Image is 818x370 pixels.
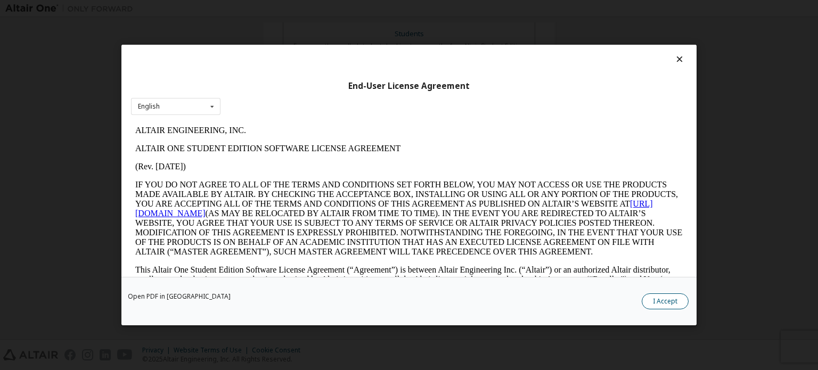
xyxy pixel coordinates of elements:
div: English [138,103,160,110]
p: ALTAIR ONE STUDENT EDITION SOFTWARE LICENSE AGREEMENT [4,22,552,32]
button: I Accept [642,293,689,309]
a: Open PDF in [GEOGRAPHIC_DATA] [128,293,231,300]
p: ALTAIR ENGINEERING, INC. [4,4,552,14]
p: This Altair One Student Edition Software License Agreement (“Agreement”) is between Altair Engine... [4,144,552,182]
a: [URL][DOMAIN_NAME] [4,78,522,96]
p: (Rev. [DATE]) [4,40,552,50]
div: End-User License Agreement [131,81,687,92]
p: IF YOU DO NOT AGREE TO ALL OF THE TERMS AND CONDITIONS SET FORTH BELOW, YOU MAY NOT ACCESS OR USE... [4,59,552,135]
